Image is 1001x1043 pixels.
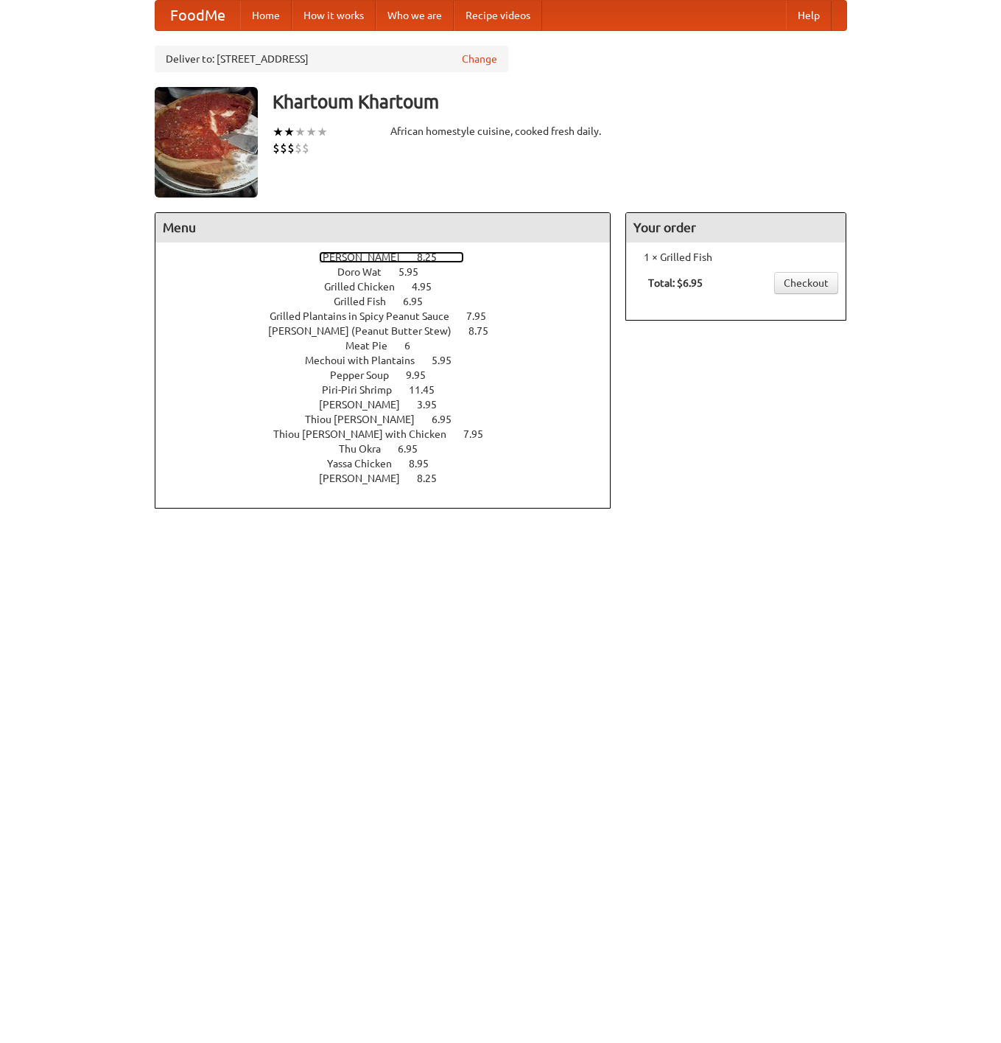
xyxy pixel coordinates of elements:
li: 1 × Grilled Fish [633,250,838,265]
span: Thiou [PERSON_NAME] [305,414,429,425]
h3: Khartoum Khartoum [273,87,847,116]
span: 3.95 [417,399,452,411]
li: ★ [306,124,317,140]
span: 6 [404,340,425,352]
span: Piri-Piri Shrimp [322,384,407,396]
span: Grilled Fish [334,296,401,307]
span: Thiou [PERSON_NAME] with Chicken [273,428,461,440]
li: $ [287,140,295,156]
span: 8.75 [468,325,503,337]
li: ★ [273,124,284,140]
span: 8.25 [417,251,452,263]
span: Grilled Plantains in Spicy Peanut Sauce [270,310,464,322]
b: Total: $6.95 [648,277,703,289]
li: $ [273,140,280,156]
span: 5.95 [398,266,433,278]
span: [PERSON_NAME] [319,399,415,411]
span: 11.45 [409,384,449,396]
span: 7.95 [463,428,498,440]
a: Thu Okra 6.95 [339,443,445,455]
a: Grilled Fish 6.95 [334,296,450,307]
a: Help [786,1,832,30]
a: Home [240,1,292,30]
a: Recipe videos [454,1,542,30]
span: Grilled Chicken [324,281,410,293]
li: ★ [295,124,306,140]
img: angular.jpg [155,87,258,198]
a: [PERSON_NAME] (Peanut Butter Stew) 8.75 [268,325,516,337]
a: Doro Wat 5.95 [337,266,446,278]
a: Checkout [774,272,838,294]
span: 6.95 [398,443,432,455]
a: Thiou [PERSON_NAME] 6.95 [305,414,479,425]
a: [PERSON_NAME] 8.25 [319,251,464,263]
li: ★ [317,124,328,140]
span: [PERSON_NAME] [319,472,415,484]
span: 8.95 [409,458,443,470]
div: African homestyle cuisine, cooked fresh daily. [390,124,611,139]
span: 8.25 [417,472,452,484]
a: Grilled Plantains in Spicy Peanut Sauce 7.95 [270,310,513,322]
span: [PERSON_NAME] (Peanut Butter Stew) [268,325,466,337]
a: Mechoui with Plantains 5.95 [305,355,479,366]
a: FoodMe [155,1,240,30]
span: Thu Okra [339,443,396,455]
span: Doro Wat [337,266,396,278]
li: ★ [284,124,295,140]
a: Yassa Chicken 8.95 [327,458,456,470]
span: Yassa Chicken [327,458,407,470]
li: $ [280,140,287,156]
h4: Menu [155,213,611,243]
li: $ [295,140,302,156]
span: Mechoui with Plantains [305,355,429,366]
a: Thiou [PERSON_NAME] with Chicken 7.95 [273,428,510,440]
a: Grilled Chicken 4.95 [324,281,459,293]
span: Meat Pie [345,340,402,352]
a: [PERSON_NAME] 8.25 [319,472,464,484]
a: Change [462,52,497,66]
h4: Your order [626,213,846,243]
a: Pepper Soup 9.95 [330,369,453,381]
span: Pepper Soup [330,369,404,381]
span: 4.95 [412,281,446,293]
a: Piri-Piri Shrimp 11.45 [322,384,462,396]
span: 9.95 [406,369,440,381]
span: 6.95 [432,414,466,425]
a: How it works [292,1,376,30]
span: 5.95 [432,355,466,366]
a: Meat Pie 6 [345,340,438,352]
span: 7.95 [466,310,501,322]
a: [PERSON_NAME] 3.95 [319,399,464,411]
li: $ [302,140,309,156]
a: Who we are [376,1,454,30]
span: 6.95 [403,296,438,307]
div: Deliver to: [STREET_ADDRESS] [155,46,508,72]
span: [PERSON_NAME] [319,251,415,263]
